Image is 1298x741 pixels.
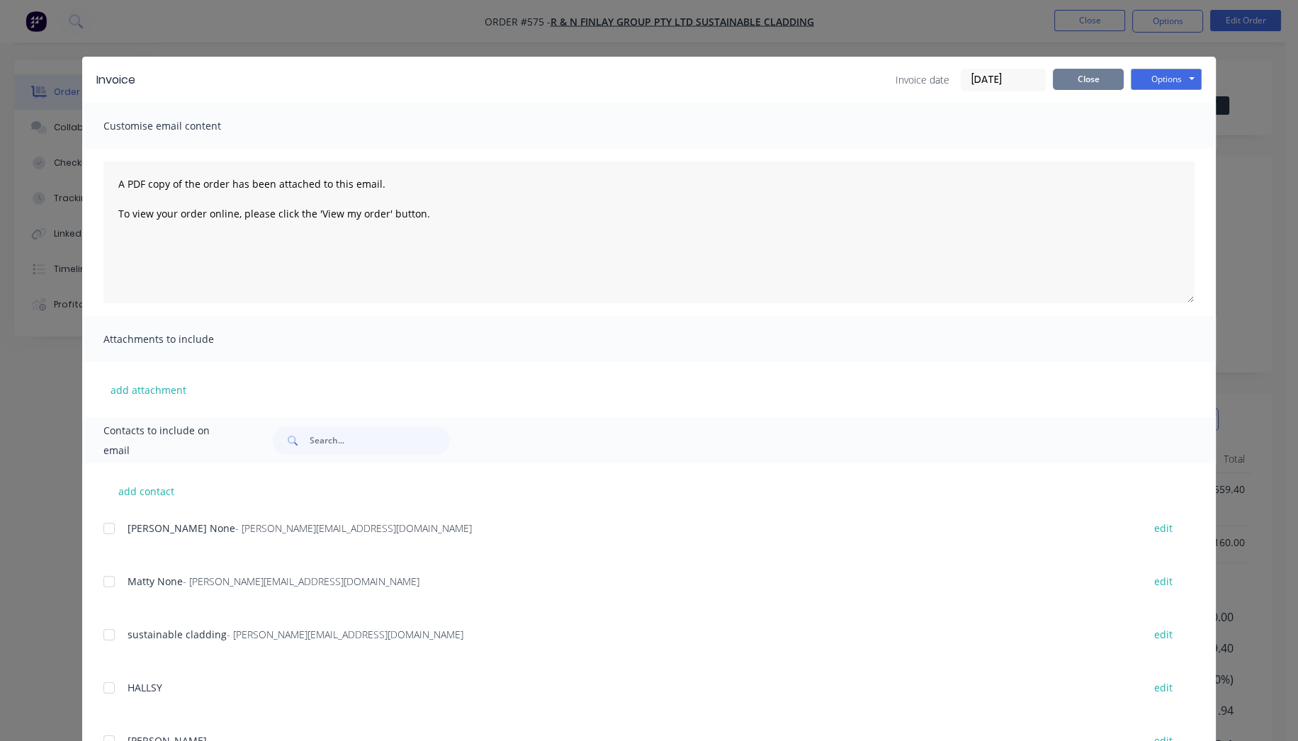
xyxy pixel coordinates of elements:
[103,116,259,136] span: Customise email content
[896,72,949,87] span: Invoice date
[1053,69,1124,90] button: Close
[128,681,162,694] span: HALLSY
[103,329,259,349] span: Attachments to include
[1146,519,1181,538] button: edit
[103,480,188,502] button: add contact
[128,521,235,535] span: [PERSON_NAME] None
[96,72,135,89] div: Invoice
[1146,625,1181,644] button: edit
[103,162,1195,303] textarea: A PDF copy of the order has been attached to this email. To view your order online, please click ...
[183,575,419,588] span: - [PERSON_NAME][EMAIL_ADDRESS][DOMAIN_NAME]
[235,521,472,535] span: - [PERSON_NAME][EMAIL_ADDRESS][DOMAIN_NAME]
[1131,69,1202,90] button: Options
[310,426,450,455] input: Search...
[128,575,183,588] span: Matty None
[103,421,237,460] span: Contacts to include on email
[1146,678,1181,697] button: edit
[103,379,193,400] button: add attachment
[227,628,463,641] span: - [PERSON_NAME][EMAIL_ADDRESS][DOMAIN_NAME]
[128,628,227,641] span: sustainable cladding
[1146,572,1181,591] button: edit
